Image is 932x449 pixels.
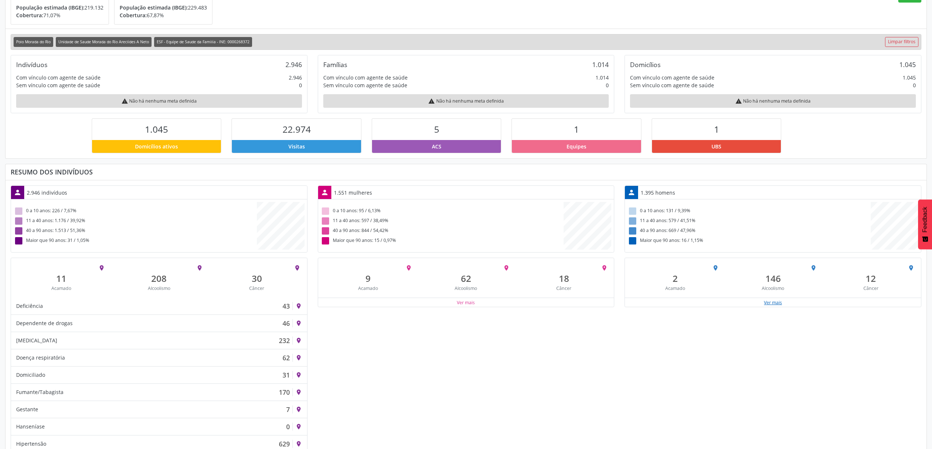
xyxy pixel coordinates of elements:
div: 170 [279,388,290,396]
div: 11 a 40 anos: 597 / 38,49% [321,216,564,226]
div: Com vínculo com agente de saúde [16,74,101,81]
div: Hanseníase [16,423,45,431]
div: 18 [520,273,608,284]
span: ESF - Equipe de Saude da Familia - INE: 0000268372 [154,37,252,47]
i: place [503,265,510,271]
div: 31 [283,371,290,379]
i: place [295,389,302,395]
span: Equipes [567,143,586,150]
div: 2.946 [285,60,302,69]
div: 1.045 [899,60,916,69]
i: place [295,354,302,361]
div: 0 [606,81,609,89]
div: Com vínculo com agente de saúde [630,74,714,81]
div: 146 [729,273,817,284]
span: 1.045 [145,123,168,135]
span: ACS [432,143,441,150]
div: 1.395 homens [638,186,678,199]
div: Câncer [827,285,915,291]
div: Maior que 90 anos: 16 / 1,15% [627,236,871,246]
span: Unidade de Saude Morada do Rio Areclides A Neto [56,37,152,47]
i: warning [735,98,742,104]
div: Não há nenhuma meta definida [323,94,609,108]
div: Câncer [520,285,608,291]
div: Alcoolismo [729,285,817,291]
span: UBS [711,143,721,150]
div: 40 a 90 anos: 844 / 54,42% [321,226,564,236]
div: Maior que 90 anos: 31 / 1,05% [14,236,257,246]
div: Gestante [16,405,38,413]
i: place [295,372,302,378]
div: Dependente de drogas [16,319,73,327]
i: place [295,423,302,430]
i: place [294,265,301,271]
div: 11 a 40 anos: 579 / 41,51% [627,216,871,226]
i: place [295,303,302,309]
p: 71,07% [16,11,103,19]
div: 12 [827,273,915,284]
div: 11 [18,273,105,284]
span: Cobertura: [120,12,147,19]
i: place [810,265,817,271]
i: place [98,265,105,271]
div: Alcoolismo [422,285,510,291]
div: 40 a 90 anos: 1.513 / 51,36% [14,226,257,236]
div: 0 a 10 anos: 95 / 6,13% [321,206,564,216]
div: Acamado [631,285,719,291]
div: [MEDICAL_DATA] [16,336,57,345]
div: Sem vínculo com agente de saúde [323,81,407,89]
div: 43 [283,302,290,310]
i: warning [428,98,435,104]
span: Polo Morada do Rio [14,37,53,47]
div: 1.045 [903,74,916,81]
div: 30 [213,273,301,284]
div: Indivíduos [16,60,47,69]
button: Ver mais [764,299,782,306]
button: Feedback - Mostrar pesquisa [918,199,932,249]
div: 1.014 [596,74,609,81]
div: Resumo dos indivíduos [11,168,921,176]
div: 9 [324,273,412,284]
i: person [627,188,636,196]
span: Visitas [288,143,305,150]
div: Hipertensão [16,440,46,448]
div: 62 [422,273,510,284]
div: 2.946 indivíduos [24,186,70,199]
button: Ver mais [456,299,475,306]
div: Doença respiratória [16,354,65,362]
i: place [196,265,203,271]
p: 219.132 [16,4,103,11]
span: População estimada (IBGE): [16,4,84,11]
div: 1.551 mulheres [331,186,375,199]
div: 46 [283,319,290,327]
div: 629 [279,440,290,448]
div: Acamado [324,285,412,291]
span: 22.974 [283,123,311,135]
div: 0 [299,81,302,89]
i: place [601,265,608,271]
span: 1 [574,123,579,135]
i: place [295,320,302,327]
div: 11 a 40 anos: 1.176 / 39,92% [14,216,257,226]
span: População estimada (IBGE): [120,4,188,11]
div: 2 [631,273,719,284]
span: 5 [434,123,439,135]
p: 67,87% [120,11,207,19]
a: Limpar filtros [885,37,918,47]
div: 232 [279,336,290,345]
span: Feedback [922,207,928,232]
div: 0 a 10 anos: 131 / 9,39% [627,206,871,216]
div: Famílias [323,60,347,69]
div: Sem vínculo com agente de saúde [630,81,714,89]
div: Acamado [18,285,105,291]
div: Deficiência [16,302,43,310]
span: 1 [714,123,719,135]
i: place [405,265,412,271]
div: Maior que 90 anos: 15 / 0,97% [321,236,564,246]
div: 2.946 [289,74,302,81]
i: place [295,406,302,413]
div: Sem vínculo com agente de saúde [16,81,100,89]
i: person [14,188,22,196]
i: place [295,337,302,344]
div: Não há nenhuma meta definida [16,94,302,108]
